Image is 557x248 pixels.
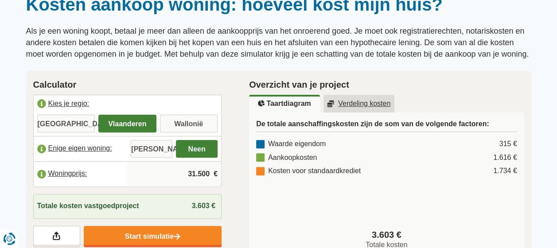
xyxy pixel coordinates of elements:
a: Start simulatie [84,226,222,247]
div: Kosten voor standaardkrediet [256,166,361,176]
label: Vlaanderen [98,115,156,132]
h2: Overzicht van je project [249,78,524,91]
span: Totale kosten vastgoedproject [37,201,139,211]
h2: Calculator [33,78,222,91]
span: 3.603 € [372,229,401,241]
div: Aankoopkosten [256,153,317,163]
u: Taartdiagram [258,100,311,107]
div: 1.616 € [493,153,517,163]
label: Woningprijs: [34,164,128,184]
u: Verdeling kosten [327,100,391,107]
label: Neen [176,140,218,158]
div: Waarde eigendom [256,139,326,149]
label: [PERSON_NAME] [131,140,172,158]
span: 3.603 € [192,202,215,209]
img: Start simulatie [174,233,180,240]
label: [GEOGRAPHIC_DATA] [37,115,95,132]
h3: De totale aanschaffingskosten zijn de som van de volgende factoren: [256,120,517,132]
p: Als je een woning koopt, betaal je meer dan alleen de aankoopprijs van het onroerend goed. Je moe... [26,26,531,60]
div: 1.734 € [493,166,517,176]
label: Enige eigen woning: [34,139,128,159]
label: Wallonië [160,115,218,132]
div: 315 € [499,139,517,149]
label: Kies je regio: [34,95,222,115]
input: | [131,162,218,186]
a: Deel je resultaten [33,226,80,247]
span: € [214,169,218,179]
